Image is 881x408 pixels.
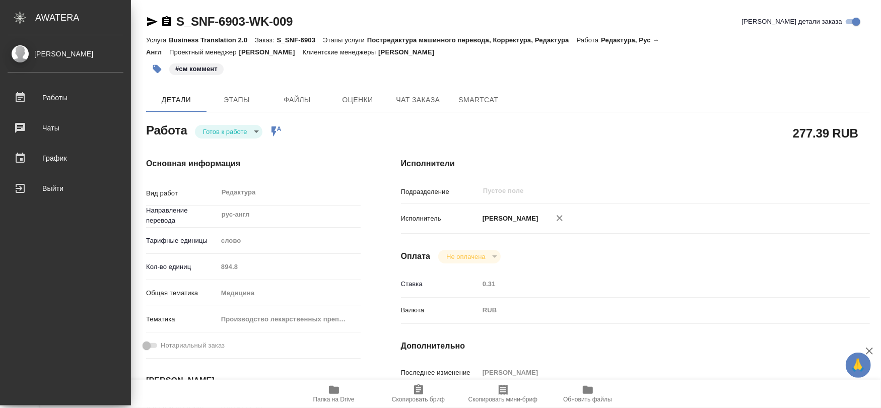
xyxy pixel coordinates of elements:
span: Этапы [213,94,261,106]
p: Клиентские менеджеры [303,48,379,56]
span: Оценки [333,94,382,106]
span: Папка на Drive [313,396,355,403]
span: SmartCat [454,94,503,106]
p: Валюта [401,305,479,315]
h4: Исполнители [401,158,870,170]
div: Готов к работе [438,250,500,263]
h4: Дополнительно [401,340,870,352]
p: Постредактура машинного перевода, Корректура, Редактура [367,36,577,44]
p: Направление перевода [146,206,218,226]
div: Чаты [8,120,123,135]
a: Чаты [3,115,128,141]
a: Работы [3,85,128,110]
div: График [8,151,123,166]
button: Скопировать ссылку для ЯМессенджера [146,16,158,28]
div: RUB [479,302,831,319]
p: S_SNF-6903 [277,36,323,44]
a: Выйти [3,176,128,201]
p: Вид работ [146,188,218,198]
p: Тематика [146,314,218,324]
div: Работы [8,90,123,105]
div: AWATERA [35,8,131,28]
p: Услуга [146,36,169,44]
button: 🙏 [846,353,871,378]
button: Добавить тэг [146,58,168,80]
a: График [3,146,128,171]
button: Скопировать мини-бриф [461,380,546,408]
button: Обновить файлы [546,380,630,408]
p: Тарифные единицы [146,236,218,246]
span: [PERSON_NAME] детали заказа [742,17,842,27]
span: Файлы [273,94,321,106]
span: Обновить файлы [563,396,612,403]
span: Чат заказа [394,94,442,106]
p: Исполнитель [401,214,479,224]
p: Работа [577,36,601,44]
input: Пустое поле [479,365,831,380]
input: Пустое поле [479,277,831,291]
p: Ставка [401,279,479,289]
button: Скопировать бриф [376,380,461,408]
button: Удалить исполнителя [549,207,571,229]
span: Детали [152,94,200,106]
h4: Оплата [401,250,431,262]
input: Пустое поле [218,259,361,274]
p: Общая тематика [146,288,218,298]
p: Заказ: [255,36,277,44]
p: Подразделение [401,187,479,197]
p: #см коммент [175,64,218,74]
p: Кол-во единиц [146,262,218,272]
div: Производство лекарственных препаратов [218,311,361,328]
div: Готов к работе [195,125,262,139]
div: Выйти [8,181,123,196]
h4: [PERSON_NAME] [146,375,361,387]
button: Скопировать ссылку [161,16,173,28]
a: S_SNF-6903-WK-009 [176,15,293,28]
p: [PERSON_NAME] [479,214,538,224]
div: Медицина [218,285,361,302]
button: Не оплачена [443,252,488,261]
p: Этапы услуги [323,36,367,44]
span: Скопировать бриф [392,396,445,403]
p: [PERSON_NAME] [239,48,303,56]
button: Готов к работе [200,127,250,136]
div: слово [218,232,361,249]
h2: 277.39 RUB [793,124,858,142]
button: Папка на Drive [292,380,376,408]
input: Пустое поле [482,185,807,197]
span: 🙏 [850,355,867,376]
p: Проектный менеджер [169,48,239,56]
span: Нотариальный заказ [161,341,225,351]
p: Business Translation 2.0 [169,36,255,44]
div: [PERSON_NAME] [8,48,123,59]
p: Последнее изменение [401,368,479,378]
h4: Основная информация [146,158,361,170]
span: Скопировать мини-бриф [468,396,537,403]
h2: Работа [146,120,187,139]
span: см коммент [168,64,225,73]
p: [PERSON_NAME] [378,48,442,56]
